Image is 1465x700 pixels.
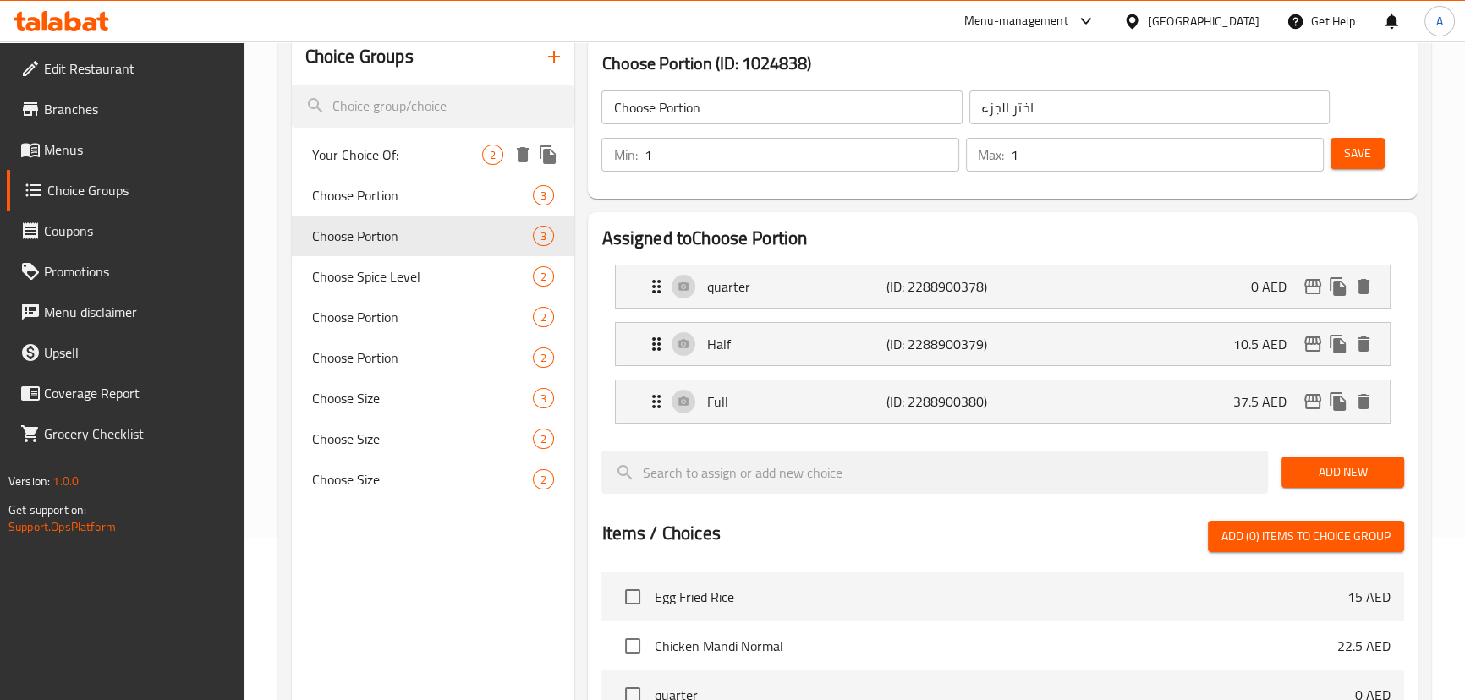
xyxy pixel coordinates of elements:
[7,251,244,292] a: Promotions
[1251,276,1300,297] p: 0 AED
[44,221,231,241] span: Coupons
[1436,12,1443,30] span: A
[7,89,244,129] a: Branches
[533,307,554,327] div: Choices
[312,347,534,368] span: Choose Portion
[483,147,502,163] span: 2
[44,383,231,403] span: Coverage Report
[534,350,553,366] span: 2
[44,99,231,119] span: Branches
[7,373,244,413] a: Coverage Report
[292,337,575,378] div: Choose Portion2
[535,142,561,167] button: duplicate
[533,469,554,489] div: Choices
[978,145,1004,165] p: Max:
[312,429,534,449] span: Choose Size
[886,334,1007,354] p: (ID: 2288900379)
[292,134,575,175] div: Your Choice Of:2deleteduplicate
[8,470,50,492] span: Version:
[8,499,86,521] span: Get support on:
[601,521,720,546] h2: Items / Choices
[292,256,575,297] div: Choose Spice Level2
[1344,143,1371,164] span: Save
[1325,389,1351,414] button: duplicate
[1233,334,1300,354] p: 10.5 AED
[601,451,1268,494] input: search
[534,472,553,488] span: 2
[312,185,534,205] span: Choose Portion
[44,139,231,160] span: Menus
[292,418,575,459] div: Choose Size2
[292,175,575,216] div: Choose Portion3
[1300,274,1325,299] button: edit
[292,216,575,256] div: Choose Portion3
[292,85,575,128] input: search
[886,276,1007,297] p: (ID: 2288900378)
[601,258,1403,315] li: Expand
[44,302,231,322] span: Menu disclaimer
[312,266,534,287] span: Choose Spice Level
[1347,587,1391,607] p: 15 AED
[8,516,116,538] a: Support.OpsPlatform
[601,373,1403,430] li: Expand
[7,292,244,332] a: Menu disclaimer
[44,261,231,282] span: Promotions
[292,459,575,500] div: Choose Size2
[616,323,1389,365] div: Expand
[615,628,650,664] span: Select choice
[305,44,414,69] h2: Choice Groups
[482,145,503,165] div: Choices
[601,50,1403,77] h3: Choose Portion (ID: 1024838)
[292,297,575,337] div: Choose Portion2
[1281,457,1404,488] button: Add New
[601,226,1403,251] h2: Assigned to Choose Portion
[654,636,1336,656] span: Chicken Mandi Normal
[1325,274,1351,299] button: duplicate
[1351,389,1376,414] button: delete
[312,307,534,327] span: Choose Portion
[44,58,231,79] span: Edit Restaurant
[706,334,886,354] p: Half
[312,388,534,408] span: Choose Size
[601,315,1403,373] li: Expand
[964,11,1068,31] div: Menu-management
[7,170,244,211] a: Choice Groups
[1300,331,1325,357] button: edit
[534,431,553,447] span: 2
[47,180,231,200] span: Choice Groups
[534,228,553,244] span: 3
[706,391,886,412] p: Full
[533,185,554,205] div: Choices
[615,579,650,615] span: Select choice
[312,226,534,246] span: Choose Portion
[312,145,483,165] span: Your Choice Of:
[1337,636,1391,656] p: 22.5 AED
[533,347,554,368] div: Choices
[533,226,554,246] div: Choices
[613,145,637,165] p: Min:
[1295,462,1391,483] span: Add New
[1233,391,1300,412] p: 37.5 AED
[534,188,553,204] span: 3
[7,129,244,170] a: Menus
[44,424,231,444] span: Grocery Checklist
[312,469,534,489] span: Choose Size
[534,391,553,407] span: 3
[292,378,575,418] div: Choose Size3
[533,429,554,449] div: Choices
[533,388,554,408] div: Choices
[616,265,1389,308] div: Expand
[7,48,244,89] a: Edit Restaurant
[706,276,886,297] p: quarter
[1351,274,1376,299] button: delete
[1148,12,1259,30] div: [GEOGRAPHIC_DATA]
[7,211,244,251] a: Coupons
[886,391,1007,412] p: (ID: 2288900380)
[1325,331,1351,357] button: duplicate
[534,269,553,285] span: 2
[1221,526,1391,547] span: Add (0) items to choice group
[616,380,1389,423] div: Expand
[1208,521,1404,552] button: Add (0) items to choice group
[1300,389,1325,414] button: edit
[534,309,553,325] span: 2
